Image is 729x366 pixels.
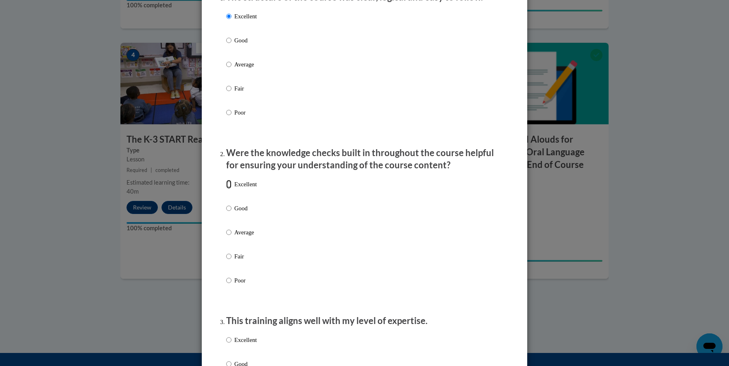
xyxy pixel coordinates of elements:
p: This training aligns well with my level of expertise. [226,315,503,327]
p: Good [234,36,257,45]
p: Were the knowledge checks built in throughout the course helpful for ensuring your understanding ... [226,147,503,172]
input: Good [226,204,231,213]
p: Fair [234,84,257,93]
p: Good [234,204,257,213]
p: Excellent [234,335,257,344]
input: Poor [226,276,231,285]
input: Excellent [226,335,231,344]
p: Fair [234,252,257,261]
p: Poor [234,276,257,285]
input: Good [226,36,231,45]
input: Excellent [226,180,231,189]
p: Average [234,60,257,69]
input: Average [226,60,231,69]
input: Average [226,228,231,237]
p: Excellent [234,12,257,21]
p: Poor [234,108,257,117]
input: Excellent [226,12,231,21]
p: Average [234,228,257,237]
input: Fair [226,84,231,93]
input: Fair [226,252,231,261]
p: Excellent [234,180,257,189]
input: Poor [226,108,231,117]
